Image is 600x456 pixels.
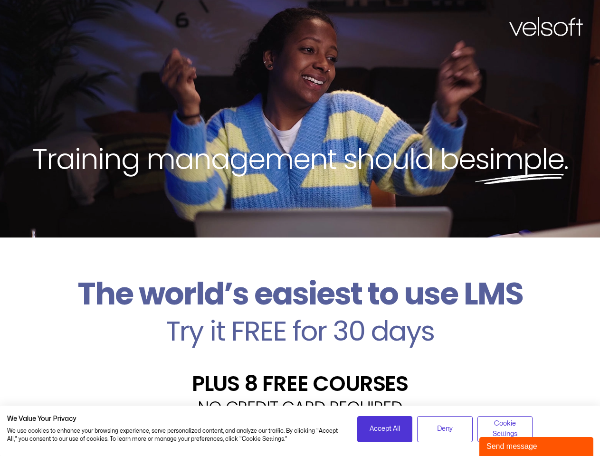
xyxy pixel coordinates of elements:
span: Deny [437,424,453,434]
h2: Try it FREE for 30 days [7,317,593,345]
h2: PLUS 8 FREE COURSES [7,373,593,394]
button: Accept all cookies [357,416,413,442]
p: We use cookies to enhance your browsing experience, serve personalized content, and analyze our t... [7,427,343,443]
h2: The world’s easiest to use LMS [7,275,593,313]
span: simple [475,139,564,179]
button: Adjust cookie preferences [477,416,533,442]
h2: Training management should be . [17,141,583,178]
iframe: chat widget [479,435,595,456]
span: Cookie Settings [484,418,527,440]
span: Accept All [370,424,400,434]
button: Deny all cookies [417,416,473,442]
h2: We Value Your Privacy [7,415,343,423]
